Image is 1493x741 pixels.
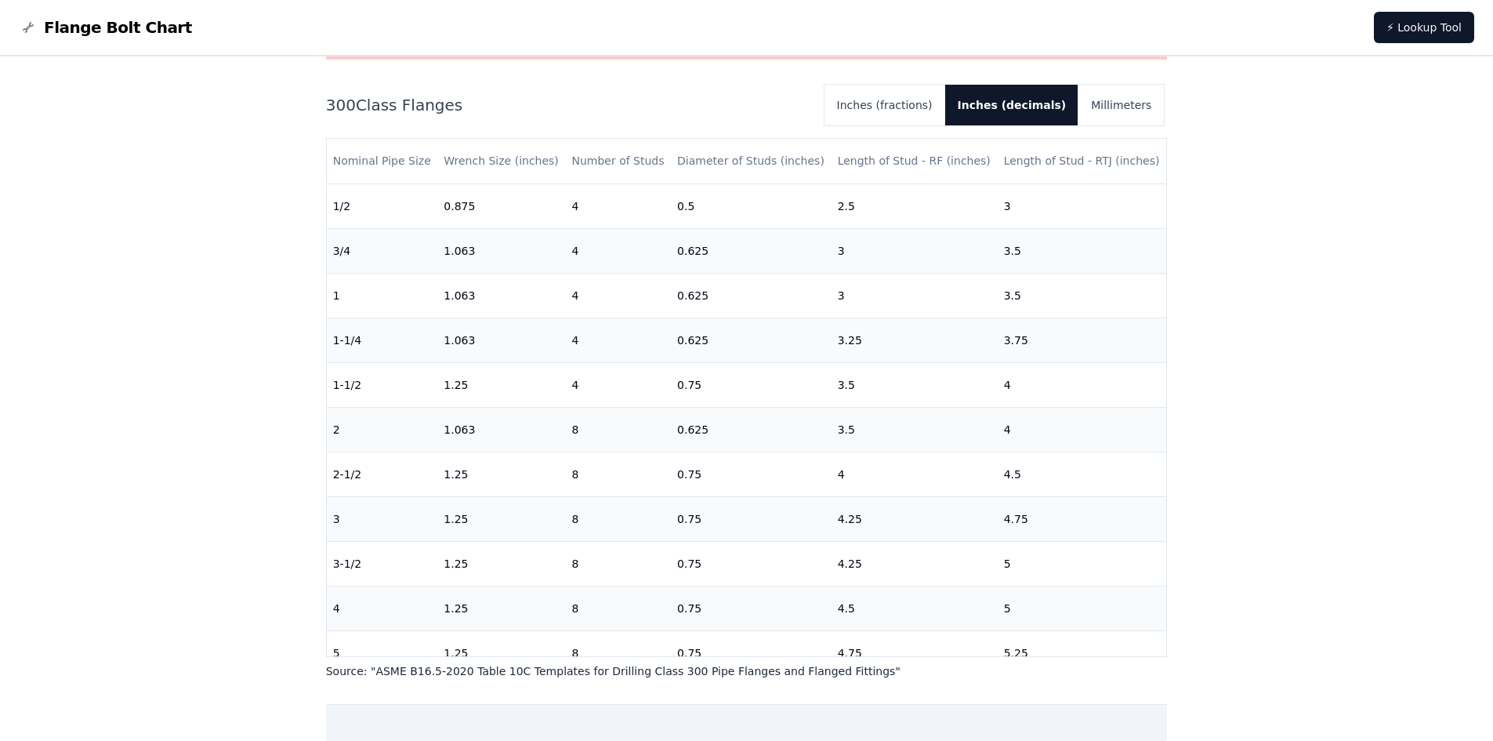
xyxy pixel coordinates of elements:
[437,496,565,541] td: 1.25
[832,228,998,273] td: 3
[998,496,1167,541] td: 4.75
[327,630,438,675] td: 5
[327,586,438,630] td: 4
[998,630,1167,675] td: 5.25
[832,183,998,228] td: 2.5
[998,139,1167,183] th: Length of Stud - RTJ (inches)
[437,139,565,183] th: Wrench Size (inches)
[437,541,565,586] td: 1.25
[327,541,438,586] td: 3-1/2
[326,94,812,116] h2: 300 Class Flanges
[945,85,1079,125] button: Inches (decimals)
[19,16,192,38] a: Flange Bolt Chart LogoFlange Bolt Chart
[671,630,832,675] td: 0.75
[327,407,438,452] td: 2
[437,228,565,273] td: 1.063
[671,183,832,228] td: 0.5
[998,407,1167,452] td: 4
[327,318,438,362] td: 1-1/4
[832,586,998,630] td: 4.5
[565,541,671,586] td: 8
[437,362,565,407] td: 1.25
[327,228,438,273] td: 3/4
[326,663,1168,679] p: Source: " ASME B16.5-2020 Table 10C Templates for Drilling Class 300 Pipe Flanges and Flanged Fit...
[1078,85,1164,125] button: Millimeters
[565,362,671,407] td: 4
[327,496,438,541] td: 3
[832,630,998,675] td: 4.75
[327,273,438,318] td: 1
[671,318,832,362] td: 0.625
[671,541,832,586] td: 0.75
[998,452,1167,496] td: 4.5
[671,586,832,630] td: 0.75
[565,452,671,496] td: 8
[671,496,832,541] td: 0.75
[565,318,671,362] td: 4
[565,139,671,183] th: Number of Studs
[327,362,438,407] td: 1-1/2
[437,318,565,362] td: 1.063
[565,586,671,630] td: 8
[327,139,438,183] th: Nominal Pipe Size
[44,16,192,38] span: Flange Bolt Chart
[998,228,1167,273] td: 3.5
[832,273,998,318] td: 3
[437,407,565,452] td: 1.063
[671,273,832,318] td: 0.625
[998,273,1167,318] td: 3.5
[565,630,671,675] td: 8
[327,452,438,496] td: 2-1/2
[671,452,832,496] td: 0.75
[998,362,1167,407] td: 4
[671,362,832,407] td: 0.75
[832,452,998,496] td: 4
[671,139,832,183] th: Diameter of Studs (inches)
[998,183,1167,228] td: 3
[671,228,832,273] td: 0.625
[437,183,565,228] td: 0.875
[437,273,565,318] td: 1.063
[565,183,671,228] td: 4
[832,362,998,407] td: 3.5
[19,18,38,37] img: Flange Bolt Chart Logo
[437,630,565,675] td: 1.25
[565,407,671,452] td: 8
[998,586,1167,630] td: 5
[1374,12,1474,43] a: ⚡ Lookup Tool
[327,183,438,228] td: 1/2
[437,452,565,496] td: 1.25
[565,496,671,541] td: 8
[998,318,1167,362] td: 3.75
[832,541,998,586] td: 4.25
[998,541,1167,586] td: 5
[565,273,671,318] td: 4
[565,228,671,273] td: 4
[824,85,945,125] button: Inches (fractions)
[832,139,998,183] th: Length of Stud - RF (inches)
[832,407,998,452] td: 3.5
[832,496,998,541] td: 4.25
[437,586,565,630] td: 1.25
[832,318,998,362] td: 3.25
[671,407,832,452] td: 0.625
